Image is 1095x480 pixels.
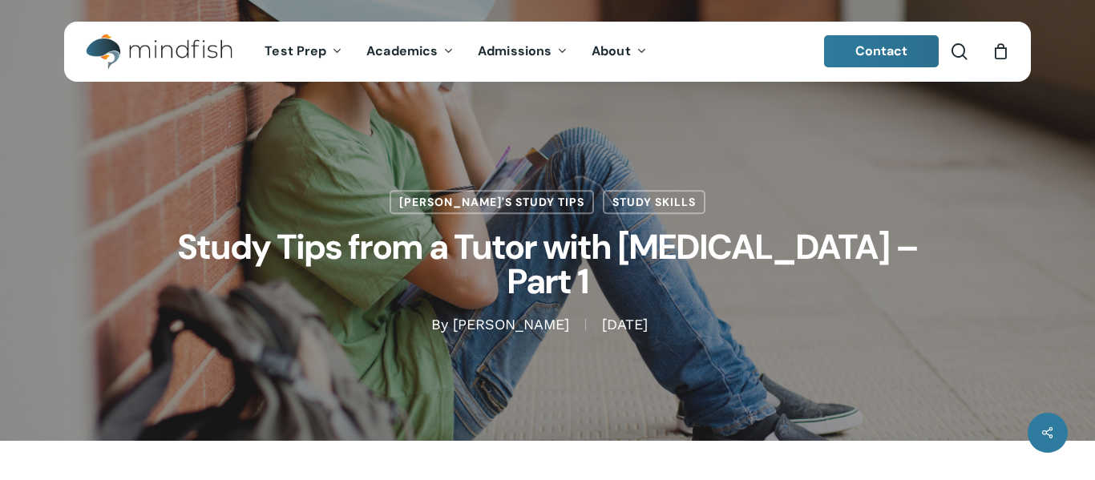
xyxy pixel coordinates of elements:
[431,320,448,331] span: By
[478,42,552,59] span: Admissions
[603,190,705,214] a: Study Skills
[580,45,659,58] a: About
[366,42,438,59] span: Academics
[585,320,664,331] span: [DATE]
[253,22,658,82] nav: Main Menu
[855,42,908,59] span: Contact
[64,22,1031,82] header: Main Menu
[265,42,326,59] span: Test Prep
[453,317,569,333] a: [PERSON_NAME]
[466,45,580,58] a: Admissions
[390,190,594,214] a: [PERSON_NAME]'s Study Tips
[592,42,631,59] span: About
[147,214,948,315] h1: Study Tips from a Tutor with [MEDICAL_DATA] – Part 1
[354,45,466,58] a: Academics
[824,35,939,67] a: Contact
[253,45,354,58] a: Test Prep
